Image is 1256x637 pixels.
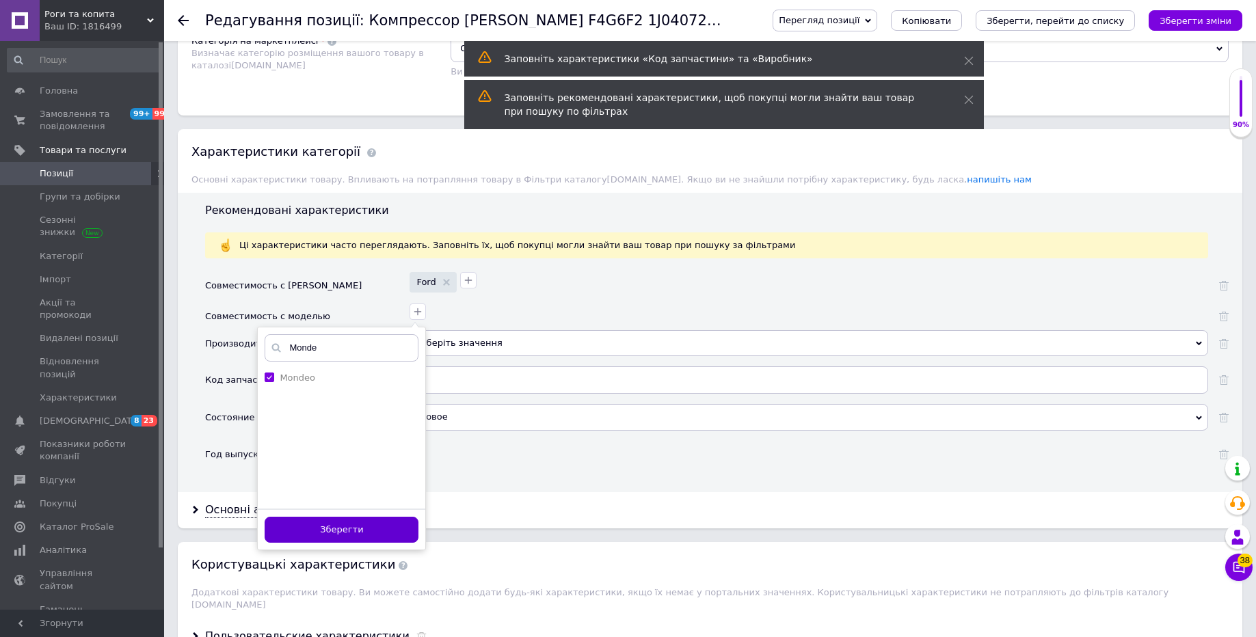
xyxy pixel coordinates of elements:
div: Ваш ID: 1816499 [44,21,164,33]
div: Оберіть значення [410,330,1208,356]
div: Заповніть рекомендовані характеристики, щоб покупці могли знайти ваш товар при пошуку по фільтрах [505,91,930,118]
div: Заповніть характеристики «Код запчастини» та «Виробник» [505,52,930,66]
span: 99+ [130,108,152,120]
span: Покупці [40,498,77,510]
div: Совместимость с моделью [205,310,330,323]
span: Імпорт [40,273,71,286]
button: Зберегти, перейти до списку [976,10,1135,31]
input: Пошук [7,48,161,72]
input: Додати ваше значення [265,334,418,362]
span: Відгуки [40,474,75,487]
div: Состояние [205,411,254,424]
span: Акції та промокоди [40,297,126,321]
i: Зберегти зміни [1160,16,1231,26]
div: Совместимость с [PERSON_NAME] [205,280,362,292]
div: Производитель [205,338,278,350]
span: Додаткові характеристики товару. Ви можете самостійно додати будь-які характеристики, якщо їх нем... [191,587,1168,610]
body: Редактор, D8DA32DE-0BE7-4261-9F5C-6C8CD4C3FE8C [14,14,817,28]
div: Год выпуска автомобиля [205,448,323,461]
div: Код запчасти [205,374,269,386]
span: 38 [1238,550,1253,564]
span: Визначає категорію розміщення вашого товару в каталозі [DOMAIN_NAME] [191,48,424,70]
button: Чат з покупцем38 [1225,554,1253,581]
span: Сезонні знижки [40,214,126,239]
span: Основні характеристики товару. Впливають на потрапляння товару в Фільтри каталогу [DOMAIN_NAME] .... [191,174,1032,185]
span: Перегляд позиції [779,15,859,25]
span: Рекомендовані характеристики [205,204,389,217]
i: Зберегти, перейти до списку [987,16,1124,26]
span: Каталог ProSale [40,521,113,533]
span: Категорії [40,250,83,262]
span: Гаманець компанії [40,604,126,628]
span: Показники роботи компанії [40,438,126,463]
span: Копіювати [902,16,951,26]
button: Зберегти зміни [1149,10,1242,31]
span: Характеристики [40,392,117,404]
span: Відновлення позицій [40,355,126,380]
span: 8 [131,415,142,426]
span: Головна [40,85,78,97]
div: Ви можете обрати одну з автоматично визначених категорій [451,66,1229,78]
div: Характеристики категорії [191,143,360,160]
span: 23 [142,415,157,426]
div: 90% [1230,120,1252,130]
span: [DEMOGRAPHIC_DATA] [40,415,141,427]
span: Ford [416,277,436,286]
span: 99+ [152,108,175,120]
button: Копіювати [891,10,962,31]
div: Новое [410,404,1208,430]
span: Користувацькi характеристики [191,557,407,571]
span: Роги та копита [44,8,147,21]
span: Аналітика [40,544,87,556]
span: Позиції [40,167,73,180]
h1: Редагування позиції: Компрессор Ford Focus F4G6F2 1J0407272BN 222 [205,12,777,29]
span: Товари та послуги [40,144,126,157]
a: напишіть нам [967,174,1032,185]
div: Основні атрибути [205,502,308,518]
label: Mondeo [280,372,315,383]
span: Групи та добірки [40,191,120,203]
div: 90% Якість заповнення [1229,68,1253,137]
span: Замовлення та повідомлення [40,108,126,133]
div: Ці характеристики часто переглядають. Заповніть їх, щоб покупці могли знайти ваш товар при пошуку... [219,239,1194,252]
img: :point_up: [219,239,232,252]
span: Видалені позиції [40,332,118,344]
div: Повернутися назад [178,15,189,26]
button: Зберегти [265,517,418,543]
span: Обрано Компресори кондиціонера [451,35,1229,62]
span: Управління сайтом [40,567,126,592]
